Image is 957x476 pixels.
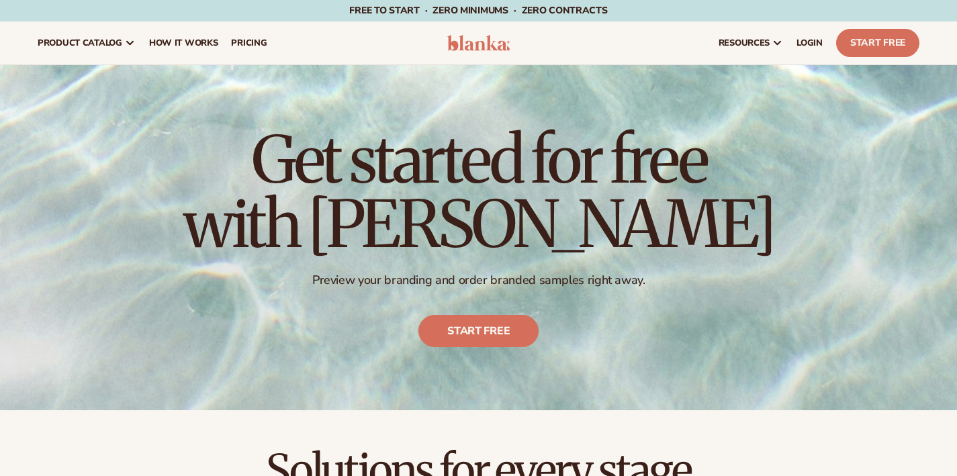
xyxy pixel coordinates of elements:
[418,316,539,348] a: Start free
[183,273,774,288] p: Preview your branding and order branded samples right away.
[836,29,919,57] a: Start Free
[790,21,829,64] a: LOGIN
[224,21,273,64] a: pricing
[712,21,790,64] a: resources
[183,128,774,256] h1: Get started for free with [PERSON_NAME]
[31,21,142,64] a: product catalog
[142,21,225,64] a: How It Works
[719,38,770,48] span: resources
[149,38,218,48] span: How It Works
[796,38,823,48] span: LOGIN
[231,38,267,48] span: pricing
[447,35,510,51] img: logo
[349,4,607,17] span: Free to start · ZERO minimums · ZERO contracts
[38,38,122,48] span: product catalog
